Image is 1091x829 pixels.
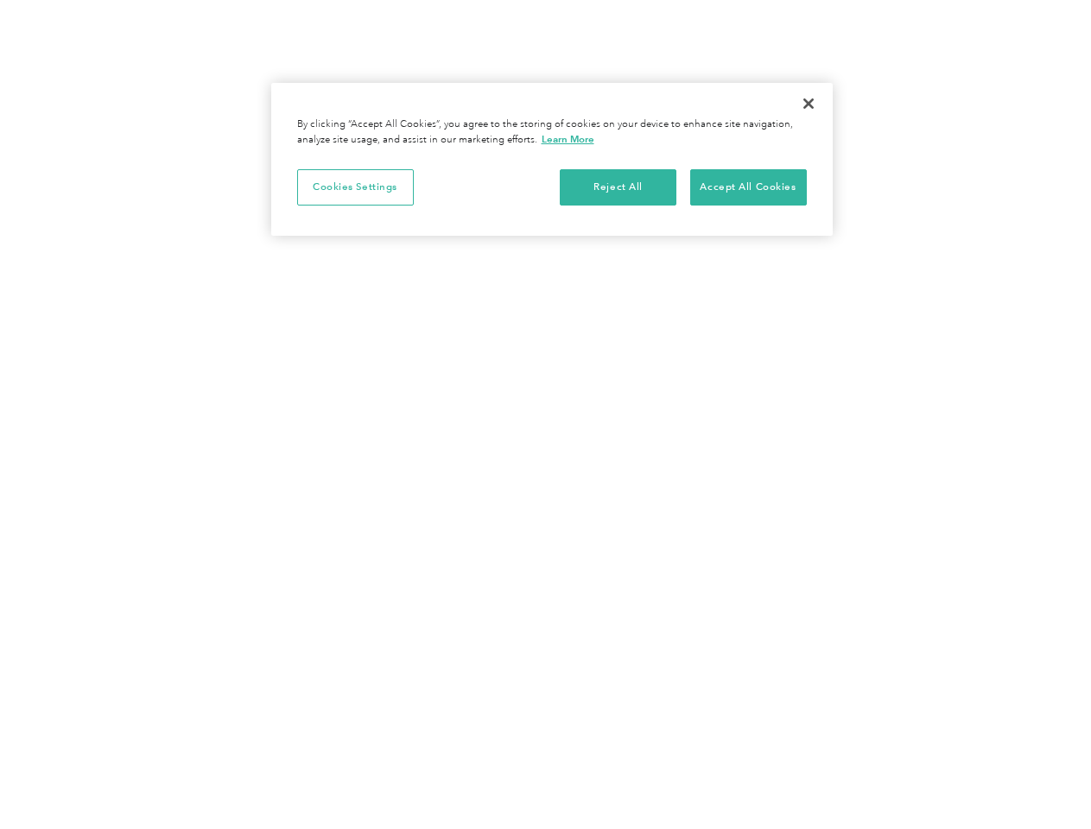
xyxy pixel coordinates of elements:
button: Reject All [560,169,676,206]
button: Close [790,85,828,123]
div: Privacy [271,83,833,236]
a: More information about your privacy, opens in a new tab [542,133,594,145]
button: Accept All Cookies [690,169,807,206]
div: By clicking “Accept All Cookies”, you agree to the storing of cookies on your device to enhance s... [297,117,807,148]
div: Cookie banner [271,83,833,236]
button: Cookies Settings [297,169,414,206]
